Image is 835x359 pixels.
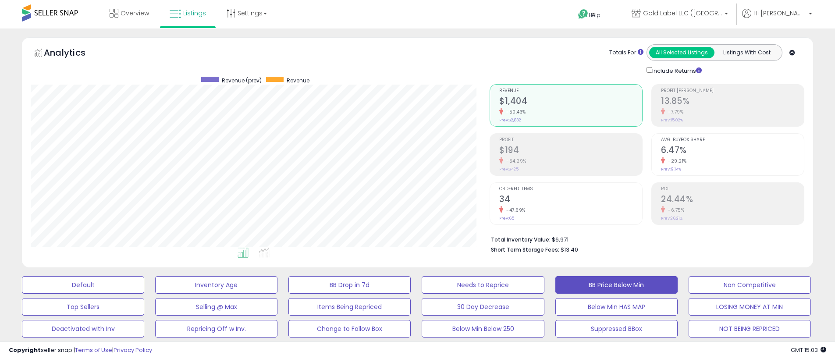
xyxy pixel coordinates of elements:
div: seller snap | | [9,346,152,355]
small: Prev: 26.21% [661,216,682,221]
button: Repricing Off w Inv. [155,320,277,338]
h2: $194 [499,145,642,157]
button: Change to Follow Box [288,320,411,338]
button: Selling @ Max [155,298,277,316]
button: Below Min HAS MAP [555,298,678,316]
span: 2025-08-13 15:03 GMT [791,346,826,354]
a: Privacy Policy [114,346,152,354]
a: Terms of Use [75,346,112,354]
a: Help [571,2,618,28]
button: Needs to Reprice [422,276,544,294]
small: -50.43% [503,109,526,115]
small: -7.79% [665,109,683,115]
button: BB Drop in 7d [288,276,411,294]
button: Default [22,276,144,294]
span: $13.40 [561,245,578,254]
button: 30 Day Decrease [422,298,544,316]
small: -6.75% [665,207,684,213]
div: Include Returns [640,65,712,75]
span: Hi [PERSON_NAME] [753,9,806,18]
div: Totals For [609,49,643,57]
span: Revenue [499,89,642,93]
span: Gold Label LLC ([GEOGRAPHIC_DATA]) [643,9,722,18]
h2: 13.85% [661,96,804,108]
a: Hi [PERSON_NAME] [742,9,812,28]
button: NOT BEING REPRICED [689,320,811,338]
small: Prev: 15.02% [661,117,683,123]
span: Revenue (prev) [222,77,262,84]
span: Avg. Buybox Share [661,138,804,142]
button: LOSING MONEY AT MIN [689,298,811,316]
button: Top Sellers [22,298,144,316]
span: Profit [PERSON_NAME] [661,89,804,93]
button: Non Competitive [689,276,811,294]
h5: Analytics [44,46,103,61]
span: Overview [121,9,149,18]
span: Listings [183,9,206,18]
b: Short Term Storage Fees: [491,246,559,253]
span: Revenue [287,77,309,84]
small: -54.29% [503,158,526,164]
span: Profit [499,138,642,142]
li: $6,971 [491,234,798,244]
small: Prev: 9.14% [661,167,681,172]
span: Help [589,11,600,19]
small: Prev: $425 [499,167,519,172]
small: -47.69% [503,207,526,213]
b: Total Inventory Value: [491,236,551,243]
h2: 34 [499,194,642,206]
strong: Copyright [9,346,41,354]
button: Suppressed BBox [555,320,678,338]
small: Prev: 65 [499,216,514,221]
button: Deactivated with Inv [22,320,144,338]
button: Items Being Repriced [288,298,411,316]
span: Ordered Items [499,187,642,192]
h2: 6.47% [661,145,804,157]
small: Prev: $2,832 [499,117,521,123]
h2: $1,404 [499,96,642,108]
button: Below Min Below 250 [422,320,544,338]
span: ROI [661,187,804,192]
button: BB Price Below Min [555,276,678,294]
button: Inventory Age [155,276,277,294]
small: -29.21% [665,158,687,164]
i: Get Help [578,9,589,20]
button: All Selected Listings [649,47,714,58]
button: Listings With Cost [714,47,779,58]
h2: 24.44% [661,194,804,206]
